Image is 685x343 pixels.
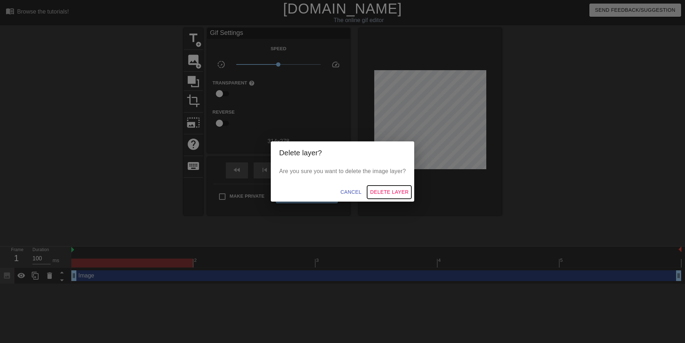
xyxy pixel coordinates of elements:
[340,188,361,197] span: Cancel
[279,167,406,176] p: Are you sure you want to delete the image layer?
[279,147,406,158] h2: Delete layer?
[370,188,409,197] span: Delete Layer
[367,186,411,199] button: Delete Layer
[338,186,364,199] button: Cancel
